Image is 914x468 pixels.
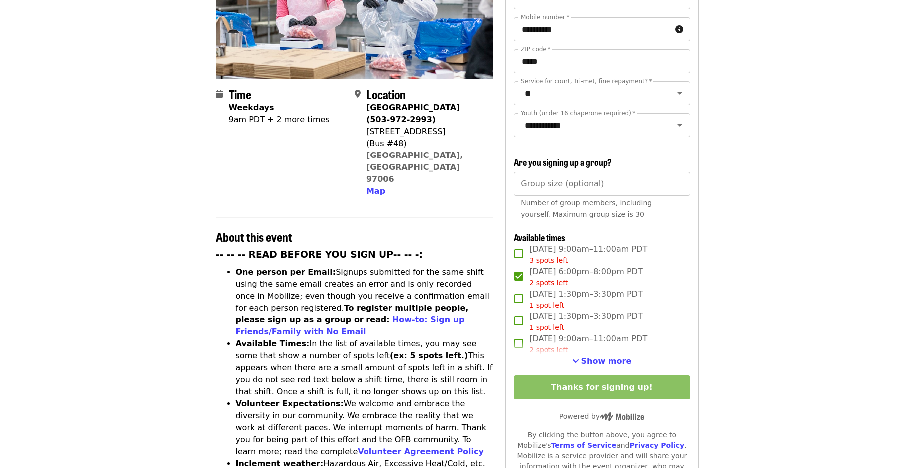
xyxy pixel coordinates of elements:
[629,441,684,449] a: Privacy Policy
[236,315,465,336] a: How-to: Sign up Friends/Family with No Email
[390,351,468,360] strong: (ex: 5 spots left.)
[673,86,687,100] button: Open
[236,398,494,458] li: We welcome and embrace the diversity in our community. We embrace the reality that we work at dif...
[675,25,683,34] i: circle-info icon
[514,375,690,399] button: Thanks for signing up!
[572,355,632,367] button: See more timeslots
[521,199,652,218] span: Number of group members, including yourself. Maximum group size is 30
[358,447,484,456] a: Volunteer Agreement Policy
[229,103,274,112] strong: Weekdays
[514,17,671,41] input: Mobile number
[236,267,336,277] strong: One person per Email:
[559,412,644,420] span: Powered by
[229,85,251,103] span: Time
[366,85,406,103] span: Location
[236,338,494,398] li: In the list of available times, you may see some that show a number of spots left This appears wh...
[521,78,652,84] label: Service for court, Tri-met, fine repayment?
[529,288,642,311] span: [DATE] 1:30pm–3:30pm PDT
[355,89,361,99] i: map-marker-alt icon
[366,138,485,150] div: (Bus #48)
[236,399,344,408] strong: Volunteer Expectations:
[551,441,616,449] a: Terms of Service
[216,228,292,245] span: About this event
[673,118,687,132] button: Open
[529,311,642,333] span: [DATE] 1:30pm–3:30pm PDT
[529,346,568,354] span: 2 spots left
[529,333,647,355] span: [DATE] 9:00am–11:00am PDT
[366,185,385,197] button: Map
[529,301,564,309] span: 1 spot left
[529,323,564,331] span: 1 spot left
[529,243,647,266] span: [DATE] 9:00am–11:00am PDT
[521,14,569,20] label: Mobile number
[529,279,568,287] span: 2 spots left
[216,89,223,99] i: calendar icon
[216,249,423,260] strong: -- -- -- READ BEFORE YOU SIGN UP-- -- -:
[521,46,550,52] label: ZIP code
[236,339,310,348] strong: Available Times:
[514,49,690,73] input: ZIP code
[514,156,612,168] span: Are you signing up a group?
[366,151,463,184] a: [GEOGRAPHIC_DATA], [GEOGRAPHIC_DATA] 97006
[366,103,460,124] strong: [GEOGRAPHIC_DATA] (503-972-2993)
[236,303,469,324] strong: To register multiple people, please sign up as a group or read:
[600,412,644,421] img: Powered by Mobilize
[514,172,690,196] input: [object Object]
[229,114,330,126] div: 9am PDT + 2 more times
[529,266,642,288] span: [DATE] 6:00pm–8:00pm PDT
[514,231,565,244] span: Available times
[581,356,632,366] span: Show more
[521,110,635,116] label: Youth (under 16 chaperone required)
[366,186,385,196] span: Map
[366,126,485,138] div: [STREET_ADDRESS]
[236,459,324,468] strong: Inclement weather:
[236,266,494,338] li: Signups submitted for the same shift using the same email creates an error and is only recorded o...
[529,256,568,264] span: 3 spots left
